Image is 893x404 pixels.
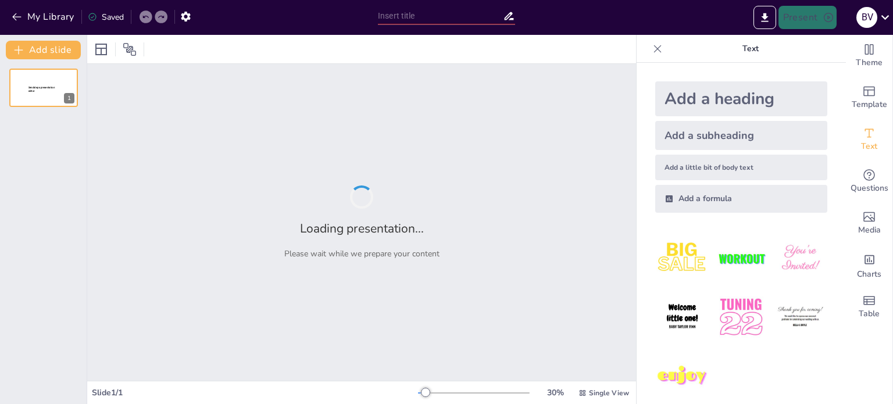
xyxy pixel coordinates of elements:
span: Template [852,98,887,111]
div: Add a table [846,286,892,328]
button: Present [778,6,837,29]
span: Questions [851,182,888,195]
img: 7.jpeg [655,349,709,403]
div: Saved [88,12,124,23]
span: Media [858,224,881,237]
span: Text [861,140,877,153]
div: B V [856,7,877,28]
div: Add charts and graphs [846,244,892,286]
span: Charts [857,268,881,281]
p: Text [667,35,834,63]
div: 30 % [541,387,569,398]
div: 1 [9,69,78,107]
span: Single View [589,388,629,398]
div: Add a subheading [655,121,827,150]
div: Add ready made slides [846,77,892,119]
span: Theme [856,56,883,69]
div: Change the overall theme [846,35,892,77]
div: Add images, graphics, shapes or video [846,202,892,244]
img: 4.jpeg [655,290,709,344]
div: Get real-time input from your audience [846,160,892,202]
div: 1 [64,93,74,103]
p: Please wait while we prepare your content [284,248,440,259]
div: Add a little bit of body text [655,155,827,180]
img: 2.jpeg [714,231,768,285]
h2: Loading presentation... [300,220,424,237]
img: 1.jpeg [655,231,709,285]
span: Table [859,308,880,320]
div: Add text boxes [846,119,892,160]
img: 5.jpeg [714,290,768,344]
span: Sendsteps presentation editor [28,86,55,92]
div: Slide 1 / 1 [92,387,418,398]
button: Add slide [6,41,81,59]
div: Add a formula [655,185,827,213]
img: 6.jpeg [773,290,827,344]
img: 3.jpeg [773,231,827,285]
button: B V [856,6,877,29]
div: Layout [92,40,110,59]
button: My Library [9,8,79,26]
div: Add a heading [655,81,827,116]
span: Position [123,42,137,56]
button: Export to PowerPoint [753,6,776,29]
input: Insert title [378,8,503,24]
